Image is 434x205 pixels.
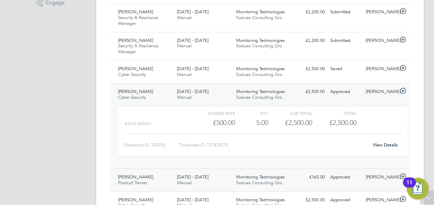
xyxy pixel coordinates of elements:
span: Security & Resilience Manager [118,15,158,26]
div: £2,200.00 [292,35,328,46]
span: [PERSON_NAME] [118,37,153,43]
span: [DATE] - [DATE] [177,197,208,203]
span: Monitoring Technologies [236,174,285,180]
div: Timesheet ID: TS1829279 [179,140,368,151]
span: £2,500.00 [329,119,357,127]
span: [PERSON_NAME] [118,9,153,15]
div: [PERSON_NAME] [363,63,399,75]
span: [DATE] - [DATE] [177,37,208,43]
div: [PERSON_NAME] [363,86,399,97]
span: Manual [177,72,192,77]
button: Open Resource Center, 11 new notifications [407,178,429,200]
span: 5values Consulting Gro… [236,15,287,20]
span: Cyber Security [118,94,146,100]
div: £2,500.00 [292,86,328,97]
div: QTY [235,109,268,117]
span: Cyber Security [118,72,146,77]
span: Basic (£/day) [125,121,151,126]
div: Total [312,109,356,117]
span: Manual [177,94,192,100]
span: Monitoring Technologies [236,89,285,94]
div: [PERSON_NAME] [363,35,399,46]
div: £165.00 [292,172,328,183]
span: [DATE] - [DATE] [177,89,208,94]
div: £2,500.00 [268,117,312,128]
div: [PERSON_NAME] [363,6,399,18]
span: [PERSON_NAME] [118,89,153,94]
span: Monitoring Technologies [236,66,285,72]
span: Monitoring Technologies [236,37,285,43]
span: Product Trainer [118,180,147,186]
span: 5values Consulting Gro… [236,72,287,77]
span: 5values Consulting Gro… [236,94,287,100]
div: £2,500.00 [292,63,328,75]
div: [PERSON_NAME] [363,172,399,183]
a: View Details [373,142,398,148]
span: [PERSON_NAME] [118,197,153,203]
div: £2,200.00 [292,6,328,18]
div: Placement ID: 204700 [124,140,179,151]
span: [DATE] - [DATE] [177,66,208,72]
div: Sub Total [268,109,312,117]
span: 5values Consulting Gro… [236,180,287,186]
div: £500.00 [191,117,235,128]
div: Approved [328,86,363,97]
div: Submitted [328,6,363,18]
span: [PERSON_NAME] [118,174,153,180]
span: 5values Consulting Gro… [236,43,287,49]
span: Monitoring Technologies [236,197,285,203]
div: Charge rate [191,109,235,117]
span: [DATE] - [DATE] [177,174,208,180]
span: Security & Resilience Manager [118,43,158,54]
div: 11 [406,183,413,191]
span: Manual [177,15,192,20]
div: 5.00 [235,117,268,128]
span: [PERSON_NAME] [118,66,153,72]
span: Monitoring Technologies [236,9,285,15]
span: Manual [177,180,192,186]
div: Saved [328,63,363,75]
span: [DATE] - [DATE] [177,9,208,15]
div: Approved [328,172,363,183]
span: Manual [177,43,192,49]
div: Submitted [328,35,363,46]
